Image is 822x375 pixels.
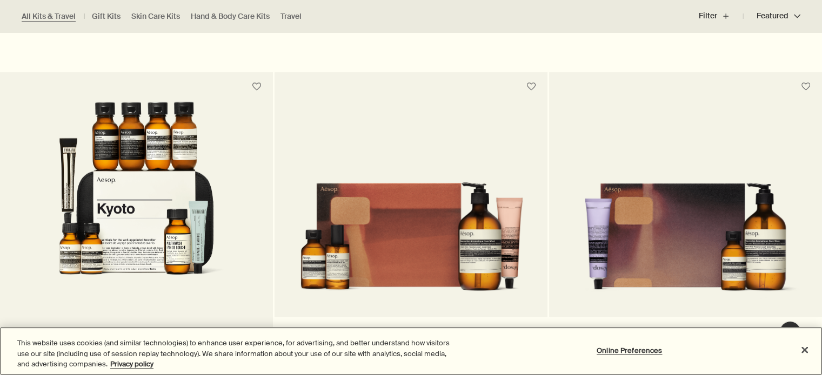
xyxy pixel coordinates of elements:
img: Nine travel-sized products with a re-usable zip-up case. [22,101,251,301]
img: orange abstract patterned box with four Aesop products in the foreground [291,155,531,301]
div: This website uses cookies (and similar technologies) to enhance user experience, for advertising,... [17,338,452,370]
a: Three hand and body care formulations alongside a recycled cardboard gift box. [549,101,822,317]
button: Close [793,338,817,362]
button: Save to cabinet [522,77,541,97]
button: Online Preferences, Opens the preference center dialog [596,339,663,361]
a: Hand & Body Care Kits [191,11,270,22]
a: orange abstract patterned box with four Aesop products in the foreground [275,101,547,317]
button: Featured [743,3,800,29]
button: Save to cabinet [796,77,816,97]
a: More information about your privacy, opens in a new tab [110,359,153,369]
a: Skin Care Kits [131,11,180,22]
button: Filter [699,3,743,29]
img: Three hand and body care formulations alongside a recycled cardboard gift box. [565,155,806,301]
button: Save to cabinet [247,77,266,97]
a: Gift Kits [92,11,121,22]
button: Live Assistance [779,321,801,343]
a: Travel [280,11,302,22]
a: All Kits & Travel [22,11,76,22]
